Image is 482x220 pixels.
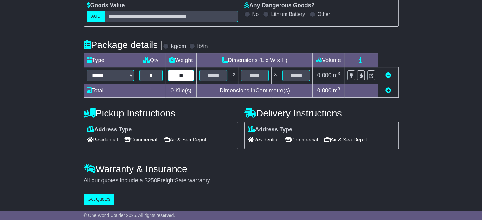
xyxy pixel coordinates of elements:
[230,67,238,84] td: x
[165,53,197,67] td: Weight
[137,84,165,98] td: 1
[248,135,279,145] span: Residential
[317,87,331,94] span: 0.000
[324,135,367,145] span: Air & Sea Depot
[84,164,399,174] h4: Warranty & Insurance
[87,11,105,22] label: AUD
[313,53,344,67] td: Volume
[385,72,391,79] a: Remove this item
[285,135,318,145] span: Commercial
[171,43,186,50] label: kg/cm
[338,86,340,91] sup: 3
[84,84,137,98] td: Total
[84,40,163,50] h4: Package details |
[84,177,399,184] div: All our quotes include a $ FreightSafe warranty.
[252,11,259,17] label: No
[271,67,280,84] td: x
[197,84,313,98] td: Dimensions in Centimetre(s)
[170,87,174,94] span: 0
[164,135,206,145] span: Air & Sea Depot
[84,194,115,205] button: Get Quotes
[137,53,165,67] td: Qty
[87,126,132,133] label: Address Type
[244,108,399,118] h4: Delivery Instructions
[318,11,330,17] label: Other
[84,53,137,67] td: Type
[333,72,340,79] span: m
[87,135,118,145] span: Residential
[333,87,340,94] span: m
[244,2,315,9] label: Any Dangerous Goods?
[165,84,197,98] td: Kilo(s)
[84,108,238,118] h4: Pickup Instructions
[271,11,305,17] label: Lithium Battery
[84,213,175,218] span: © One World Courier 2025. All rights reserved.
[385,87,391,94] a: Add new item
[148,177,157,184] span: 250
[248,126,292,133] label: Address Type
[197,43,208,50] label: lb/in
[317,72,331,79] span: 0.000
[87,2,125,9] label: Goods Value
[124,135,157,145] span: Commercial
[338,71,340,76] sup: 3
[197,53,313,67] td: Dimensions (L x W x H)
